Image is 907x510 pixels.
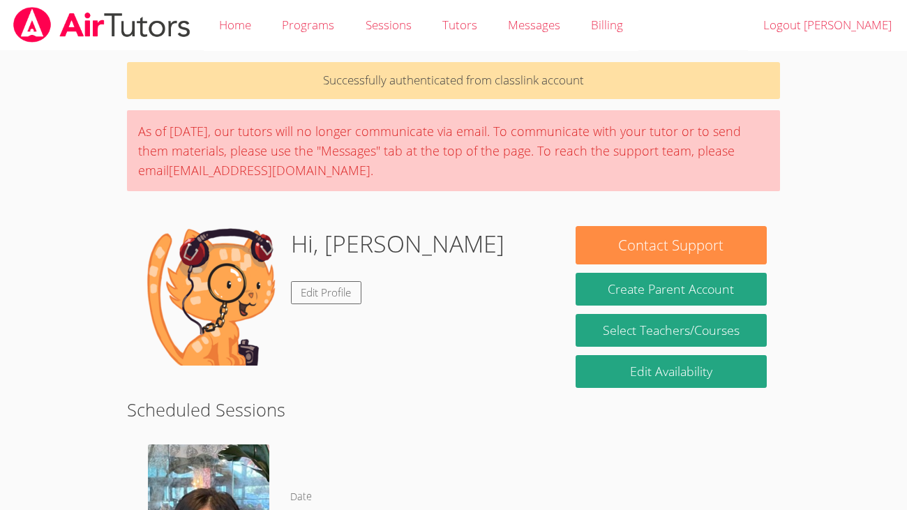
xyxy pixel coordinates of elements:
[127,396,780,423] h2: Scheduled Sessions
[127,62,780,99] p: Successfully authenticated from classlink account
[576,314,767,347] a: Select Teachers/Courses
[576,226,767,264] button: Contact Support
[127,110,780,191] div: As of [DATE], our tutors will no longer communicate via email. To communicate with your tutor or ...
[291,281,362,304] a: Edit Profile
[576,355,767,388] a: Edit Availability
[12,7,192,43] img: airtutors_banner-c4298cdbf04f3fff15de1276eac7730deb9818008684d7c2e4769d2f7ddbe033.png
[290,488,312,506] dt: Date
[576,273,767,306] button: Create Parent Account
[140,226,280,366] img: default.png
[508,17,560,33] span: Messages
[291,226,504,262] h1: Hi, [PERSON_NAME]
